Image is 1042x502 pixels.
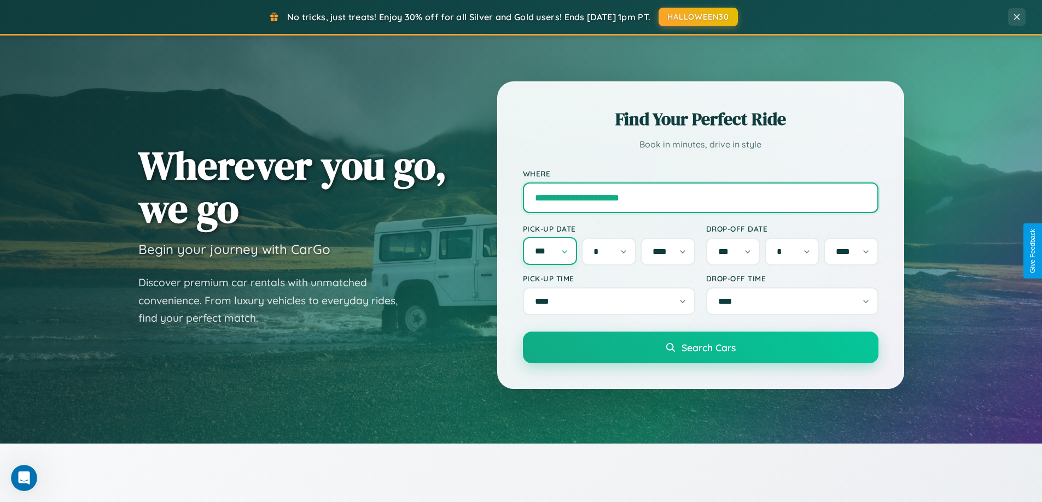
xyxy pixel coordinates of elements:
[523,137,878,152] p: Book in minutes, drive in style
[138,274,412,327] p: Discover premium car rentals with unmatched convenience. From luxury vehicles to everyday rides, ...
[523,224,695,233] label: Pick-up Date
[523,169,878,178] label: Where
[682,341,736,353] span: Search Cars
[523,107,878,131] h2: Find Your Perfect Ride
[523,274,695,283] label: Pick-up Time
[523,332,878,363] button: Search Cars
[706,224,878,233] label: Drop-off Date
[1029,229,1037,273] div: Give Feedback
[11,465,37,491] iframe: Intercom live chat
[138,144,447,230] h1: Wherever you go, we go
[706,274,878,283] label: Drop-off Time
[659,8,738,26] button: HALLOWEEN30
[138,241,330,257] h3: Begin your journey with CarGo
[287,11,650,22] span: No tricks, just treats! Enjoy 30% off for all Silver and Gold users! Ends [DATE] 1pm PT.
